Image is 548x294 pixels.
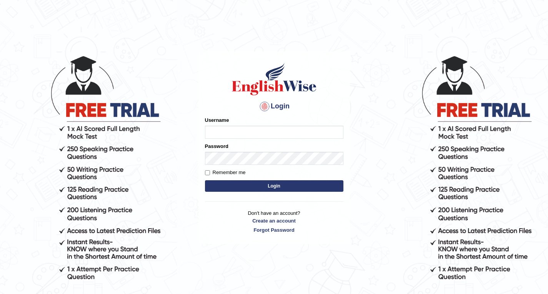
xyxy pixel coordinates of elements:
[205,143,228,150] label: Password
[205,180,343,192] button: Login
[205,209,343,233] p: Don't have an account?
[205,100,343,113] h4: Login
[205,170,210,175] input: Remember me
[205,226,343,234] a: Forgot Password
[230,62,318,96] img: Logo of English Wise sign in for intelligent practice with AI
[205,116,229,124] label: Username
[205,169,246,176] label: Remember me
[205,217,343,224] a: Create an account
